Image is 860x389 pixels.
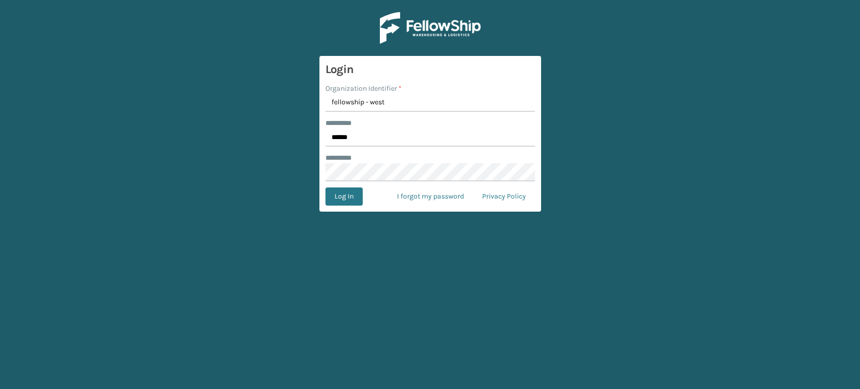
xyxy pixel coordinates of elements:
label: Organization Identifier [325,83,402,94]
h3: Login [325,62,535,77]
a: I forgot my password [388,187,473,206]
img: Logo [380,12,481,44]
button: Log In [325,187,363,206]
a: Privacy Policy [473,187,535,206]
